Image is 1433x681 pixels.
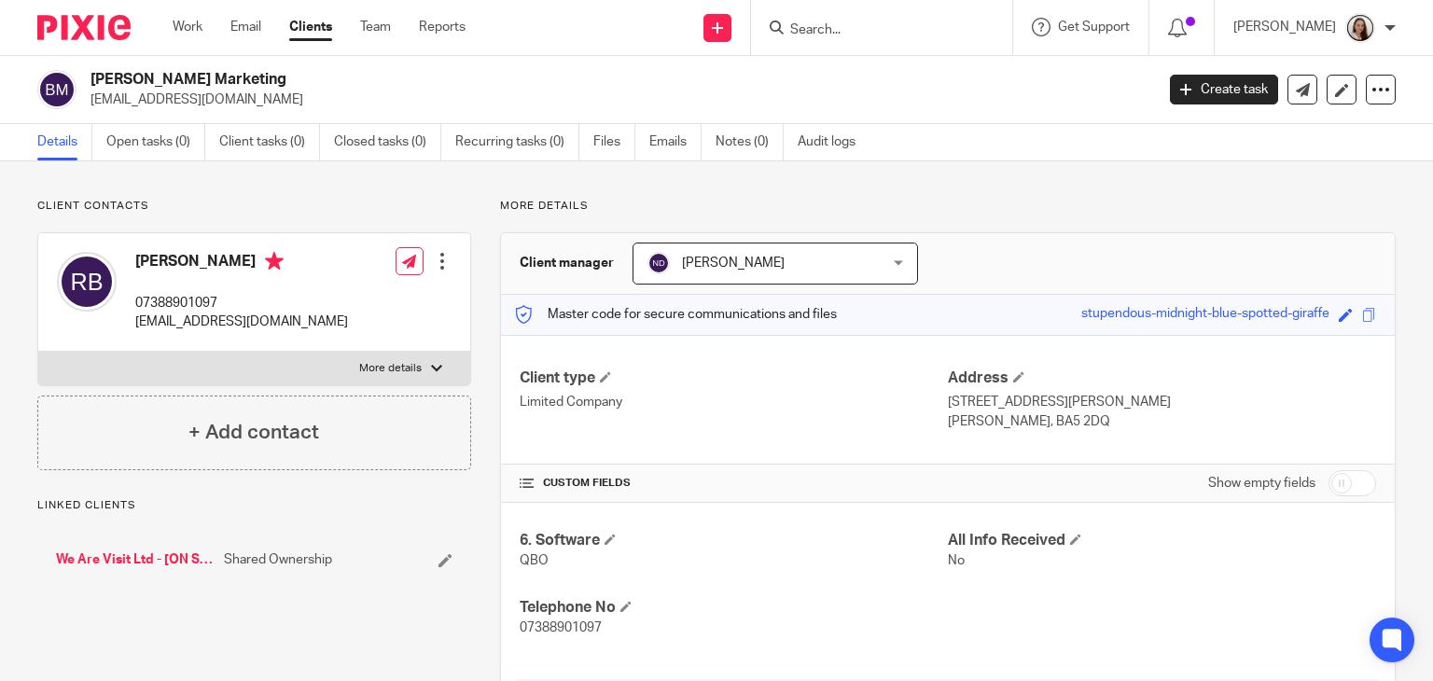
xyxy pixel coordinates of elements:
p: More details [500,199,1396,214]
i: Primary [265,252,284,271]
span: 07388901097 [520,621,602,634]
a: Create task [1170,75,1278,104]
a: Open tasks (0) [106,124,205,160]
p: [EMAIL_ADDRESS][DOMAIN_NAME] [135,313,348,331]
p: 07388901097 [135,294,348,313]
img: svg%3E [37,70,77,109]
img: Pixie [37,15,131,40]
input: Search [788,22,956,39]
span: QBO [520,554,549,567]
span: No [948,554,965,567]
p: [EMAIL_ADDRESS][DOMAIN_NAME] [90,90,1142,109]
a: We Are Visit Ltd - [ON STOP] [56,550,215,569]
a: Clients [289,18,332,36]
a: Client tasks (0) [219,124,320,160]
a: Team [360,18,391,36]
p: More details [359,361,422,376]
h4: Telephone No [520,598,948,618]
h4: Address [948,368,1376,388]
h4: 6. Software [520,531,948,550]
h4: [PERSON_NAME] [135,252,348,275]
p: [PERSON_NAME] [1233,18,1336,36]
label: Show empty fields [1208,474,1315,493]
a: Emails [649,124,702,160]
a: Notes (0) [716,124,784,160]
div: stupendous-midnight-blue-spotted-giraffe [1081,304,1329,326]
p: Client contacts [37,199,471,214]
a: Closed tasks (0) [334,124,441,160]
img: svg%3E [57,252,117,312]
h4: CUSTOM FIELDS [520,476,948,491]
h4: Client type [520,368,948,388]
p: [STREET_ADDRESS][PERSON_NAME] [948,393,1376,411]
span: Get Support [1058,21,1130,34]
a: Files [593,124,635,160]
h2: [PERSON_NAME] Marketing [90,70,932,90]
img: svg%3E [647,252,670,274]
a: Details [37,124,92,160]
img: Profile.png [1345,13,1375,43]
p: Master code for secure communications and files [515,305,837,324]
p: Linked clients [37,498,471,513]
span: Shared Ownership [224,550,332,569]
h4: + Add contact [188,418,319,447]
span: [PERSON_NAME] [682,257,785,270]
a: Reports [419,18,466,36]
a: Work [173,18,202,36]
p: [PERSON_NAME], BA5 2DQ [948,412,1376,431]
p: Limited Company [520,393,948,411]
h3: Client manager [520,254,614,272]
a: Recurring tasks (0) [455,124,579,160]
a: Email [230,18,261,36]
h4: All Info Received [948,531,1376,550]
a: Audit logs [798,124,870,160]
